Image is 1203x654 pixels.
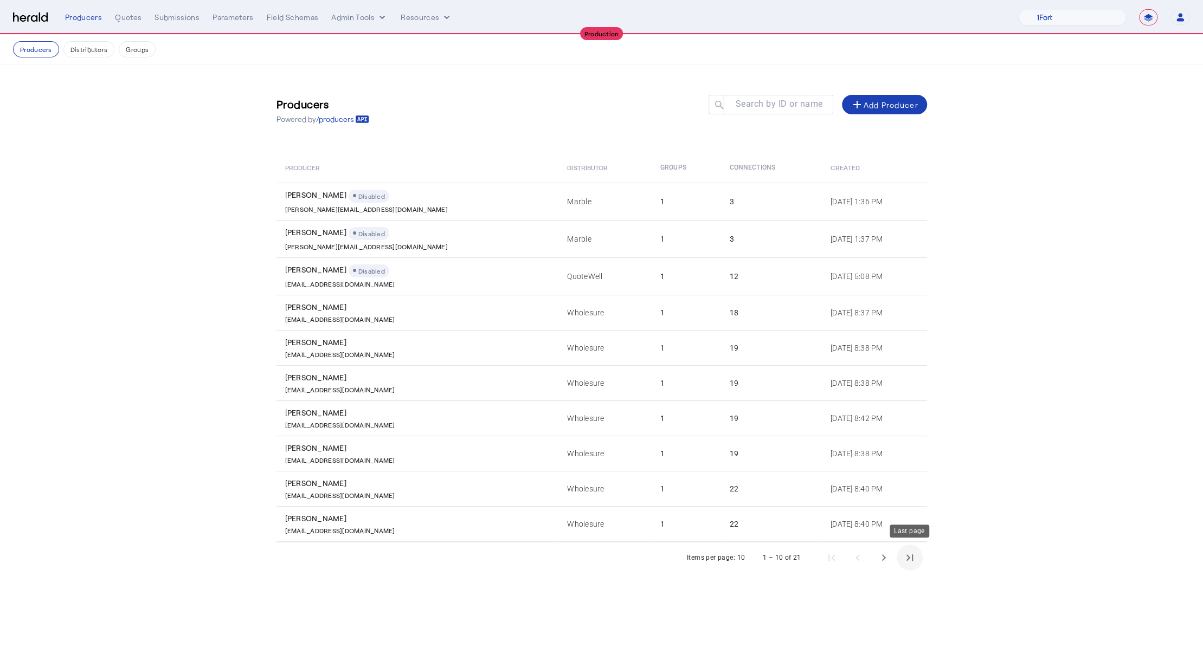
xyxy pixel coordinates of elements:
[822,471,927,506] td: [DATE] 8:40 PM
[285,489,395,500] p: [EMAIL_ADDRESS][DOMAIN_NAME]
[652,365,721,400] td: 1
[358,230,385,237] span: Disabled
[285,348,395,359] p: [EMAIL_ADDRESS][DOMAIN_NAME]
[558,220,652,257] td: Marble
[822,436,927,471] td: [DATE] 8:38 PM
[652,330,721,365] td: 1
[897,545,923,571] button: Last page
[851,98,918,111] div: Add Producer
[115,12,141,23] div: Quotes
[822,506,927,542] td: [DATE] 8:40 PM
[730,307,818,318] div: 18
[285,277,395,288] p: [EMAIL_ADDRESS][DOMAIN_NAME]
[213,12,254,23] div: Parameters
[285,227,555,240] div: [PERSON_NAME]
[558,257,652,295] td: QuoteWell
[558,436,652,471] td: Wholesure
[730,519,818,529] div: 22
[558,471,652,506] td: Wholesure
[822,220,927,257] td: [DATE] 1:37 PM
[822,330,927,365] td: [DATE] 8:38 PM
[822,400,927,436] td: [DATE] 8:42 PM
[285,372,555,383] div: [PERSON_NAME]
[822,295,927,330] td: [DATE] 8:37 PM
[558,400,652,436] td: Wholesure
[580,27,623,40] div: Production
[285,418,395,429] p: [EMAIL_ADDRESS][DOMAIN_NAME]
[652,506,721,542] td: 1
[890,525,929,538] div: Last page
[285,302,555,313] div: [PERSON_NAME]
[709,99,727,113] mat-icon: search
[285,190,555,203] div: [PERSON_NAME]
[331,12,388,23] button: internal dropdown menu
[13,41,59,57] button: Producers
[652,152,721,183] th: Groups
[687,552,735,563] div: Items per page:
[63,41,115,57] button: Distributors
[267,12,319,23] div: Field Schemas
[285,383,395,394] p: [EMAIL_ADDRESS][DOMAIN_NAME]
[285,454,395,464] p: [EMAIL_ADDRESS][DOMAIN_NAME]
[558,295,652,330] td: Wholesure
[737,552,745,563] div: 10
[285,478,555,489] div: [PERSON_NAME]
[822,365,927,400] td: [DATE] 8:38 PM
[851,98,864,111] mat-icon: add
[155,12,200,23] div: Submissions
[285,313,395,323] p: [EMAIL_ADDRESS][DOMAIN_NAME]
[285,513,555,524] div: [PERSON_NAME]
[13,12,48,23] img: Herald Logo
[558,365,652,400] td: Wholesure
[558,506,652,542] td: Wholesure
[65,12,102,23] div: Producers
[730,378,818,388] div: 19
[285,264,555,277] div: [PERSON_NAME]
[558,183,652,220] td: Marble
[558,152,652,183] th: Distributor
[558,330,652,365] td: Wholesure
[285,240,448,251] p: [PERSON_NAME][EMAIL_ADDRESS][DOMAIN_NAME]
[285,524,395,535] p: [EMAIL_ADDRESS][DOMAIN_NAME]
[119,41,156,57] button: Groups
[285,443,555,454] div: [PERSON_NAME]
[730,271,818,282] div: 12
[822,183,927,220] td: [DATE] 1:36 PM
[358,192,385,200] span: Disabled
[763,552,801,563] div: 1 – 10 of 21
[736,99,823,109] mat-label: Search by ID or name
[276,96,369,112] h3: Producers
[276,152,559,183] th: Producer
[652,183,721,220] td: 1
[276,114,369,125] p: Powered by
[652,295,721,330] td: 1
[871,545,897,571] button: Next page
[730,342,818,353] div: 19
[285,203,448,213] p: [PERSON_NAME][EMAIL_ADDRESS][DOMAIN_NAME]
[652,436,721,471] td: 1
[730,196,818,207] div: 3
[730,413,818,424] div: 19
[358,267,385,275] span: Disabled
[285,407,555,418] div: [PERSON_NAME]
[652,400,721,436] td: 1
[652,220,721,257] td: 1
[730,234,818,244] div: 3
[822,257,927,295] td: [DATE] 5:08 PM
[721,152,822,183] th: Connections
[316,114,369,125] a: /producers
[401,12,452,23] button: Resources dropdown menu
[652,257,721,295] td: 1
[730,448,818,459] div: 19
[822,152,927,183] th: Created
[730,483,818,494] div: 22
[842,95,927,114] button: Add Producer
[285,337,555,348] div: [PERSON_NAME]
[652,471,721,506] td: 1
